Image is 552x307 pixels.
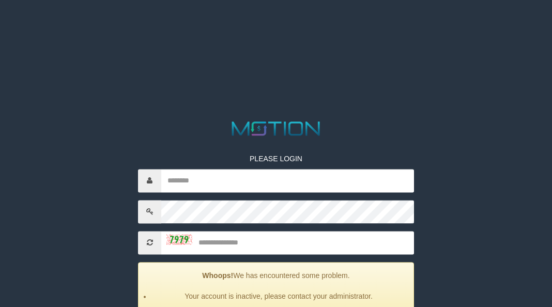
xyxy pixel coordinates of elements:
img: captcha [166,235,192,245]
p: PLEASE LOGIN [138,153,414,164]
li: Your account is inactive, please contact your administrator. [151,291,406,301]
img: MOTION_logo.png [228,119,325,138]
strong: Whoops! [202,271,233,280]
